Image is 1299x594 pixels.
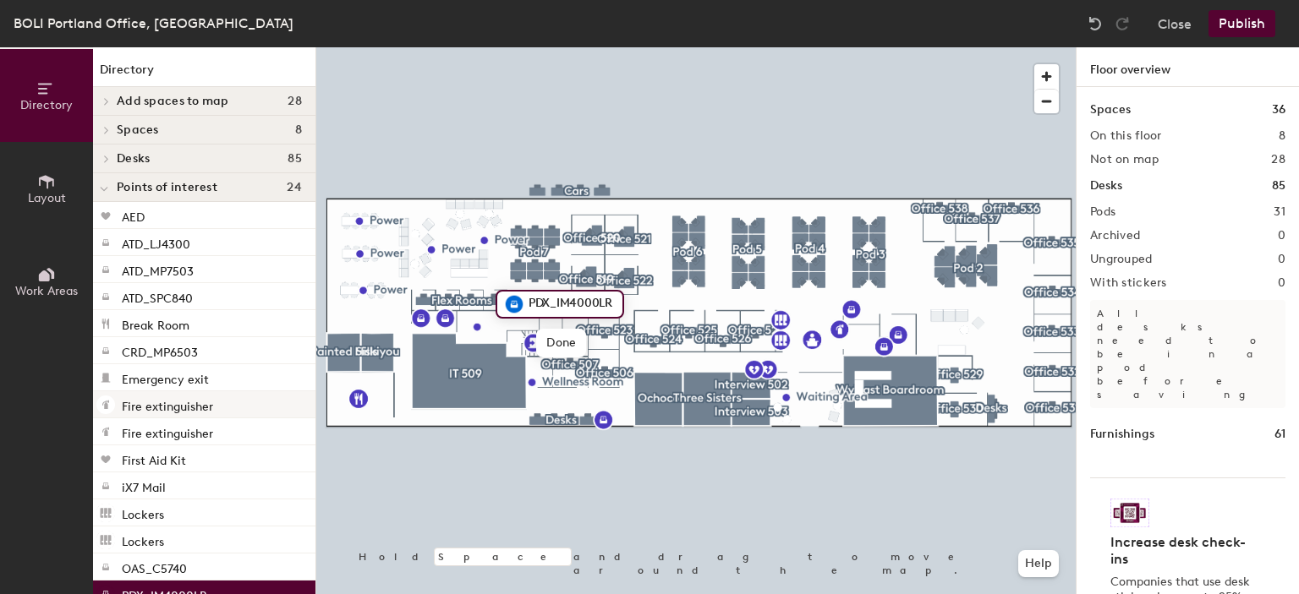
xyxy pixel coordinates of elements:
[1090,253,1153,266] h2: Ungrouped
[1090,177,1122,195] h1: Desks
[122,341,198,360] p: CRD_MP6503
[288,95,302,108] span: 28
[122,259,194,279] p: ATD_MP7503
[28,191,66,205] span: Layout
[117,95,229,108] span: Add spaces to map
[20,98,73,112] span: Directory
[1087,15,1104,32] img: Undo
[122,476,166,495] p: iX7 Mail
[1090,205,1115,219] h2: Pods
[1114,15,1131,32] img: Redo
[1158,10,1192,37] button: Close
[1090,129,1162,143] h2: On this floor
[14,13,293,34] div: BOLI Portland Office, [GEOGRAPHIC_DATA]
[15,284,78,298] span: Work Areas
[536,329,586,357] span: Done
[504,294,524,314] img: printer
[1274,425,1285,444] h1: 61
[122,368,209,387] p: Emergency exit
[1272,101,1285,119] h1: 36
[1272,177,1285,195] h1: 85
[122,530,164,549] p: Lockers
[1278,229,1285,243] h2: 0
[117,181,217,194] span: Points of interest
[1090,300,1285,408] p: All desks need to be in a pod before saving
[1090,101,1131,119] h1: Spaces
[295,123,302,137] span: 8
[1279,129,1285,143] h2: 8
[122,557,187,576] p: OAS_C5740
[1278,276,1285,290] h2: 0
[1090,229,1140,243] h2: Archived
[122,205,145,225] p: AED
[122,286,193,306] p: ATD_SPC840
[122,503,164,522] p: Lockers
[1090,276,1167,290] h2: With stickers
[1090,425,1154,444] h1: Furnishings
[117,152,150,166] span: Desks
[122,449,186,468] p: First Aid Kit
[1271,153,1285,166] h2: 28
[1274,205,1285,219] h2: 31
[117,123,159,137] span: Spaces
[1110,499,1149,527] img: Sticker logo
[1278,253,1285,266] h2: 0
[1209,10,1275,37] button: Publish
[122,313,189,333] p: Break Room
[1090,153,1159,166] h2: Not on map
[288,152,302,166] span: 85
[287,181,302,194] span: 24
[1110,534,1255,568] h4: Increase desk check-ins
[122,395,213,414] p: Fire extinguisher
[1077,47,1299,87] h1: Floor overview
[122,232,190,252] p: ATD_LJ4300
[1018,550,1059,577] button: Help
[93,61,315,87] h1: Directory
[122,422,213,441] p: Fire extinguisher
